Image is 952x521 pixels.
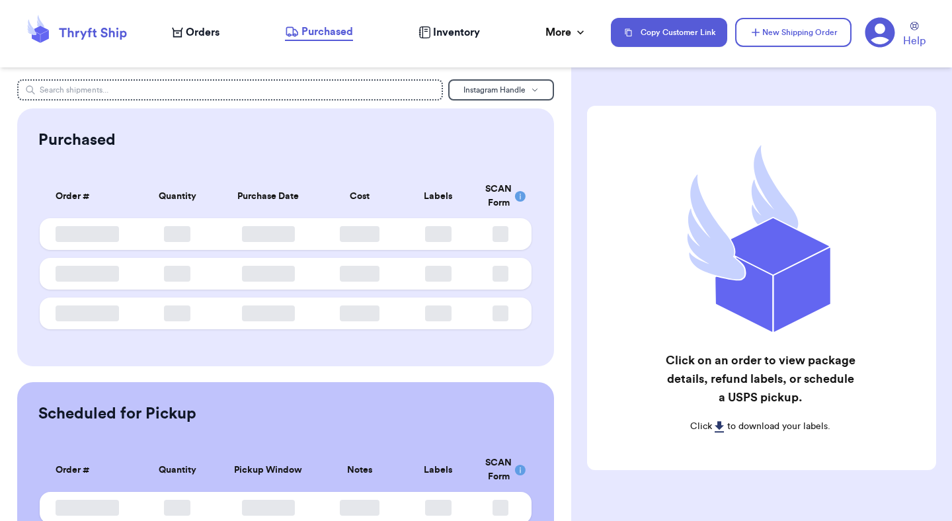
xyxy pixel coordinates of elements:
[611,18,727,47] button: Copy Customer Link
[217,175,320,218] th: Purchase Date
[301,24,353,40] span: Purchased
[399,175,477,218] th: Labels
[399,448,477,492] th: Labels
[186,24,219,40] span: Orders
[735,18,852,47] button: New Shipping Order
[138,448,217,492] th: Quantity
[138,175,217,218] th: Quantity
[17,79,443,100] input: Search shipments...
[433,24,480,40] span: Inventory
[903,22,926,49] a: Help
[662,420,857,433] p: Click to download your labels.
[448,79,554,100] button: Instagram Handle
[662,351,857,407] h2: Click on an order to view package details, refund labels, or schedule a USPS pickup.
[40,448,138,492] th: Order #
[320,448,399,492] th: Notes
[172,24,219,40] a: Orders
[38,403,196,424] h2: Scheduled for Pickup
[285,24,353,41] a: Purchased
[903,33,926,49] span: Help
[418,24,480,40] a: Inventory
[463,86,526,94] span: Instagram Handle
[545,24,587,40] div: More
[320,175,399,218] th: Cost
[217,448,320,492] th: Pickup Window
[38,130,116,151] h2: Purchased
[485,182,516,210] div: SCAN Form
[485,456,516,484] div: SCAN Form
[40,175,138,218] th: Order #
